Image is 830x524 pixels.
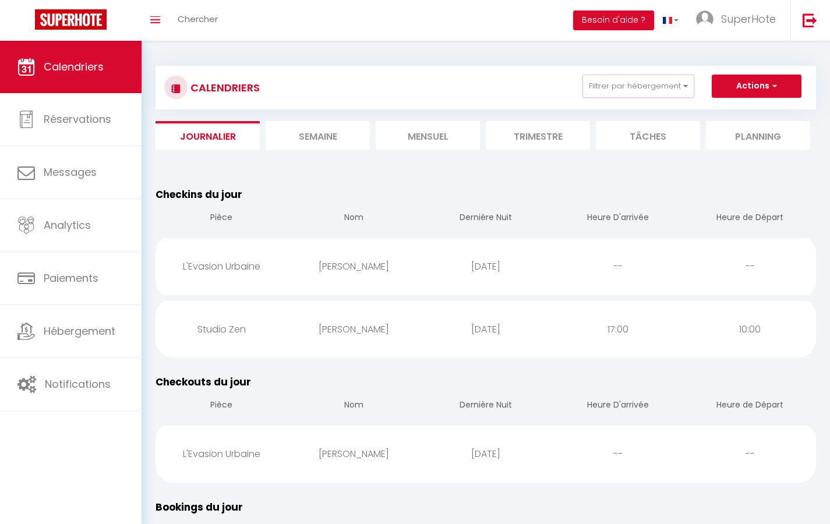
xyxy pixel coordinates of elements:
[156,390,288,423] th: Pièce
[376,121,480,150] li: Mensuel
[552,202,684,235] th: Heure D'arrivée
[156,310,288,348] div: Studio Zen
[288,247,420,285] div: [PERSON_NAME]
[420,247,552,285] div: [DATE]
[552,247,684,285] div: --
[288,435,420,473] div: [PERSON_NAME]
[44,324,115,338] span: Hébergement
[552,390,684,423] th: Heure D'arrivée
[178,13,218,25] span: Chercher
[9,5,44,40] button: Ouvrir le widget de chat LiveChat
[156,500,243,514] span: Bookings du jour
[44,59,104,74] span: Calendriers
[573,10,654,30] button: Besoin d'aide ?
[684,202,816,235] th: Heure de Départ
[420,310,552,348] div: [DATE]
[266,121,370,150] li: Semaine
[35,9,107,30] img: Super Booking
[552,435,684,473] div: --
[684,390,816,423] th: Heure de Départ
[552,310,684,348] div: 17:00
[684,247,816,285] div: --
[696,10,714,28] img: ...
[596,121,700,150] li: Tâches
[684,435,816,473] div: --
[486,121,590,150] li: Trimestre
[420,202,552,235] th: Dernière Nuit
[45,377,111,391] span: Notifications
[156,187,242,201] span: Checkins du jour
[156,247,288,285] div: L'Evasion Urbaine
[288,310,420,348] div: [PERSON_NAME]
[420,435,552,473] div: [DATE]
[44,271,98,285] span: Paiements
[721,12,776,26] span: SuperHote
[44,218,91,232] span: Analytics
[156,202,288,235] th: Pièce
[582,75,694,98] button: Filtrer par hébergement
[188,75,260,101] h3: CALENDRIERS
[288,390,420,423] th: Nom
[420,390,552,423] th: Dernière Nuit
[44,112,111,126] span: Réservations
[706,121,810,150] li: Planning
[288,202,420,235] th: Nom
[156,121,260,150] li: Journalier
[156,435,288,473] div: L'Evasion Urbaine
[712,75,801,98] button: Actions
[156,375,251,389] span: Checkouts du jour
[684,310,816,348] div: 10:00
[803,13,817,27] img: logout
[44,165,97,179] span: Messages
